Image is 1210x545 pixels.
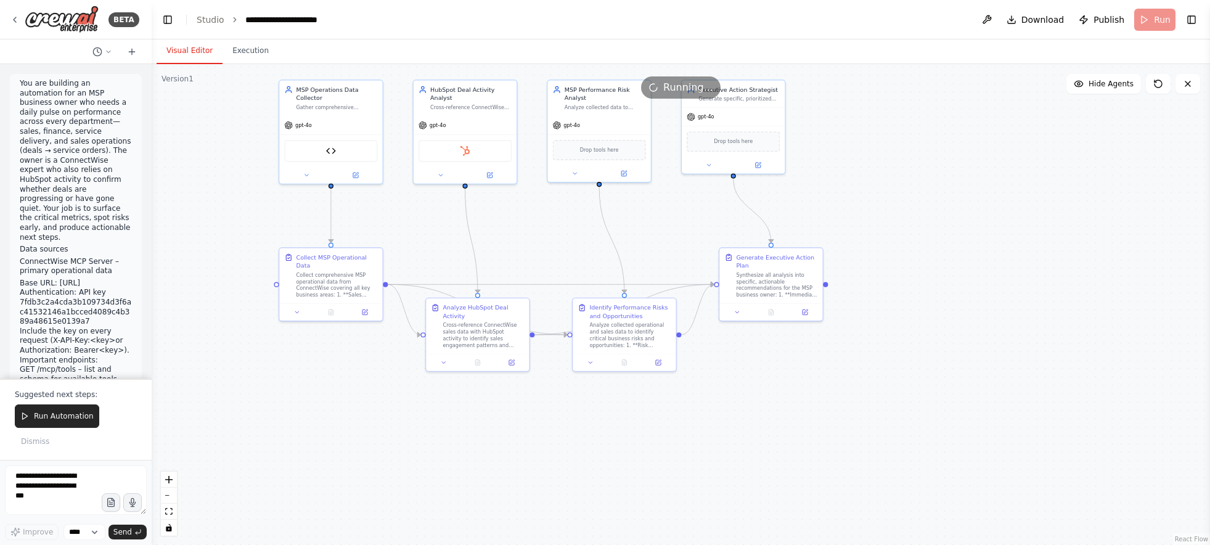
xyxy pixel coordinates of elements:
button: Hide Agents [1066,74,1141,94]
div: MSP Performance Risk AnalystAnalyze collected data to identify critical risks, performance anomal... [547,80,652,182]
img: HubSpot [460,146,470,156]
button: Open in side panel [600,168,647,178]
button: Open in side panel [790,307,819,317]
span: gpt-4o [430,122,446,129]
li: Base URL: [URL] [20,279,132,289]
span: Drop tools here [714,137,753,146]
span: Hide Agents [1089,79,1134,89]
p: Data sources [20,245,132,255]
button: No output available [607,358,642,367]
li: Include the key on every request (X-API-Key: <key> or Authorization: Bearer <key> ). [20,327,132,356]
button: Dismiss [15,433,55,450]
div: Analyze collected data to identify critical risks, performance anomalies, and bottlenecks across ... [565,104,646,111]
span: Improve [23,527,53,537]
div: HubSpot Deal Activity Analyst [430,86,512,102]
div: HubSpot Deal Activity AnalystCross-reference ConnectWise sales pipeline data with HubSpot activit... [413,80,518,184]
li: GET /mcp/tools – list and schema for available tools [20,365,132,384]
div: BETA [108,12,139,27]
div: Collect MSP Operational Data [296,253,377,270]
button: Open in side panel [350,307,379,317]
img: Logo [25,6,99,33]
button: Switch to previous chat [88,44,117,59]
a: React Flow attribution [1175,536,1208,543]
button: Improve [5,524,59,540]
button: Hide left sidebar [159,11,176,28]
g: Edge from 2fb6d1ac-456a-4e73-ab0c-cea1740861cb to 919401f4-34db-4f71-8f7c-8ee2de2d86e3 [388,281,714,289]
button: Click to speak your automation idea [123,493,142,512]
g: Edge from 35b5ad5b-1812-42ed-9ea9-e9c6f05c8844 to a7fde3d8-eefa-4241-be4e-47811cbb77fe [461,189,482,293]
img: ConnectWise MCP Tool [326,146,336,156]
div: Cross-reference ConnectWise sales data with HubSpot activity to identify sales engagement pattern... [443,322,524,349]
span: Download [1021,14,1065,26]
button: Run Automation [15,404,99,428]
button: toggle interactivity [161,520,177,536]
button: Publish [1074,9,1129,31]
span: gpt-4o [563,122,580,129]
div: Generate Executive Action Plan [736,253,817,270]
div: Synthesize all analysis into specific, actionable recommendations for the MSP business owner: 1. ... [736,272,817,299]
button: Open in side panel [734,160,782,170]
button: Send [108,525,147,539]
div: Identify Performance Risks and Opportunities [589,303,671,320]
p: ConnectWise MCP Server – primary operational data [20,257,132,276]
p: You are building an automation for an MSP business owner who needs a daily pulse on performance a... [20,79,132,242]
div: React Flow controls [161,472,177,536]
div: Version 1 [161,74,194,84]
button: Upload files [102,493,120,512]
button: Execution [223,38,279,64]
g: Edge from 302bd114-085e-4bf4-8a14-f9be76f9f2ac to 2fb6d1ac-456a-4e73-ab0c-cea1740861cb [327,189,335,243]
div: Collect comprehensive MSP operational data from ConnectWise covering all key business areas: 1. *... [296,272,377,299]
button: Open in side panel [497,358,526,367]
div: Collect MSP Operational DataCollect comprehensive MSP operational data from ConnectWise covering ... [279,247,383,321]
div: Analyze HubSpot Deal Activity [443,303,524,320]
div: MSP Operations Data CollectorGather comprehensive operational data from ConnectWise across all de... [279,80,383,184]
a: Studio [197,15,224,25]
g: Edge from 2fb6d1ac-456a-4e73-ab0c-cea1740861cb to a7fde3d8-eefa-4241-be4e-47811cbb77fe [388,281,420,339]
span: Running... [663,80,713,95]
span: Dismiss [21,436,49,446]
button: Download [1002,9,1069,31]
button: Visual Editor [157,38,223,64]
button: Open in side panel [466,170,513,180]
div: Cross-reference ConnectWise sales pipeline data with HubSpot activity to identify stalled deals, ... [430,104,512,111]
button: No output available [753,307,789,317]
div: Identify Performance Risks and OpportunitiesAnalyze collected operational and sales data to ident... [572,298,677,372]
button: No output available [460,358,496,367]
div: MSP Performance Risk Analyst [565,86,646,102]
span: Run Automation [34,411,94,421]
button: fit view [161,504,177,520]
g: Edge from 0ed97677-039a-4076-bcb5-69cab39d7296 to 09bf143f-7116-4443-8bd8-23d88e8d283f [595,187,628,293]
button: No output available [313,307,349,317]
button: zoom out [161,488,177,504]
button: Open in side panel [332,170,379,180]
li: Important endpoints: [20,356,132,452]
span: gpt-4o [698,113,714,120]
p: Suggested next steps: [15,390,137,400]
g: Edge from 35456fca-f940-481b-b2df-d49df6de83a5 to 919401f4-34db-4f71-8f7c-8ee2de2d86e3 [729,179,775,243]
span: gpt-4o [295,122,312,129]
div: Generate specific, prioritized action recommendations for the MSP business owner based on perform... [698,96,780,102]
div: Gather comprehensive operational data from ConnectWise across all departments (sales, finance, se... [296,104,377,111]
div: Analyze collected operational and sales data to identify critical business risks and opportunitie... [589,322,671,349]
span: Publish [1093,14,1124,26]
span: Drop tools here [580,146,619,155]
div: Generate Executive Action PlanSynthesize all analysis into specific, actionable recommendations f... [719,247,824,321]
button: Open in side panel [644,358,672,367]
button: Show right sidebar [1183,11,1200,28]
span: Send [113,527,132,537]
nav: breadcrumb [197,14,317,26]
button: zoom in [161,472,177,488]
div: Executive Action StrategistGenerate specific, prioritized action recommendations for the MSP busi... [681,80,786,174]
button: Start a new chat [122,44,142,59]
div: Analyze HubSpot Deal ActivityCross-reference ConnectWise sales data with HubSpot activity to iden... [425,298,530,372]
g: Edge from 09bf143f-7116-4443-8bd8-23d88e8d283f to 919401f4-34db-4f71-8f7c-8ee2de2d86e3 [681,281,714,339]
li: Authentication: API key 7fdb3c2a4cda3b109734d3f6ac41532146a1bcced4089c4b389a48615e0139a7 [20,288,132,326]
div: MSP Operations Data Collector [296,86,377,102]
